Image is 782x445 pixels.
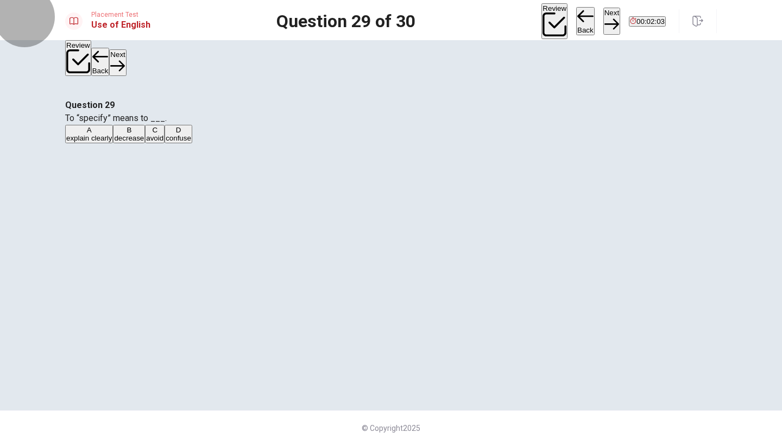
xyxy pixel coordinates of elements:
span: confuse [166,134,191,142]
div: A [66,126,112,134]
button: 00:02:03 [629,16,666,27]
span: decrease [114,134,144,142]
button: Aexplain clearly [65,125,113,143]
button: Next [109,49,126,76]
div: B [114,126,144,134]
button: Review [541,3,567,39]
span: © Copyright 2025 [362,424,420,433]
span: Placement Test [91,11,150,18]
h1: Use of English [91,18,150,31]
button: Next [603,8,620,34]
button: Back [576,7,595,35]
span: To “specify” means to ___. [65,113,167,123]
span: explain clearly [66,134,112,142]
span: 00:02:03 [636,17,665,26]
button: Back [91,48,110,76]
h1: Question 29 of 30 [276,15,415,28]
button: Review [65,40,91,76]
button: Bdecrease [113,125,145,143]
button: Dconfuse [165,125,192,143]
button: Cavoid [145,125,165,143]
span: avoid [146,134,163,142]
h4: Question 29 [65,99,717,112]
div: D [166,126,191,134]
div: C [146,126,163,134]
